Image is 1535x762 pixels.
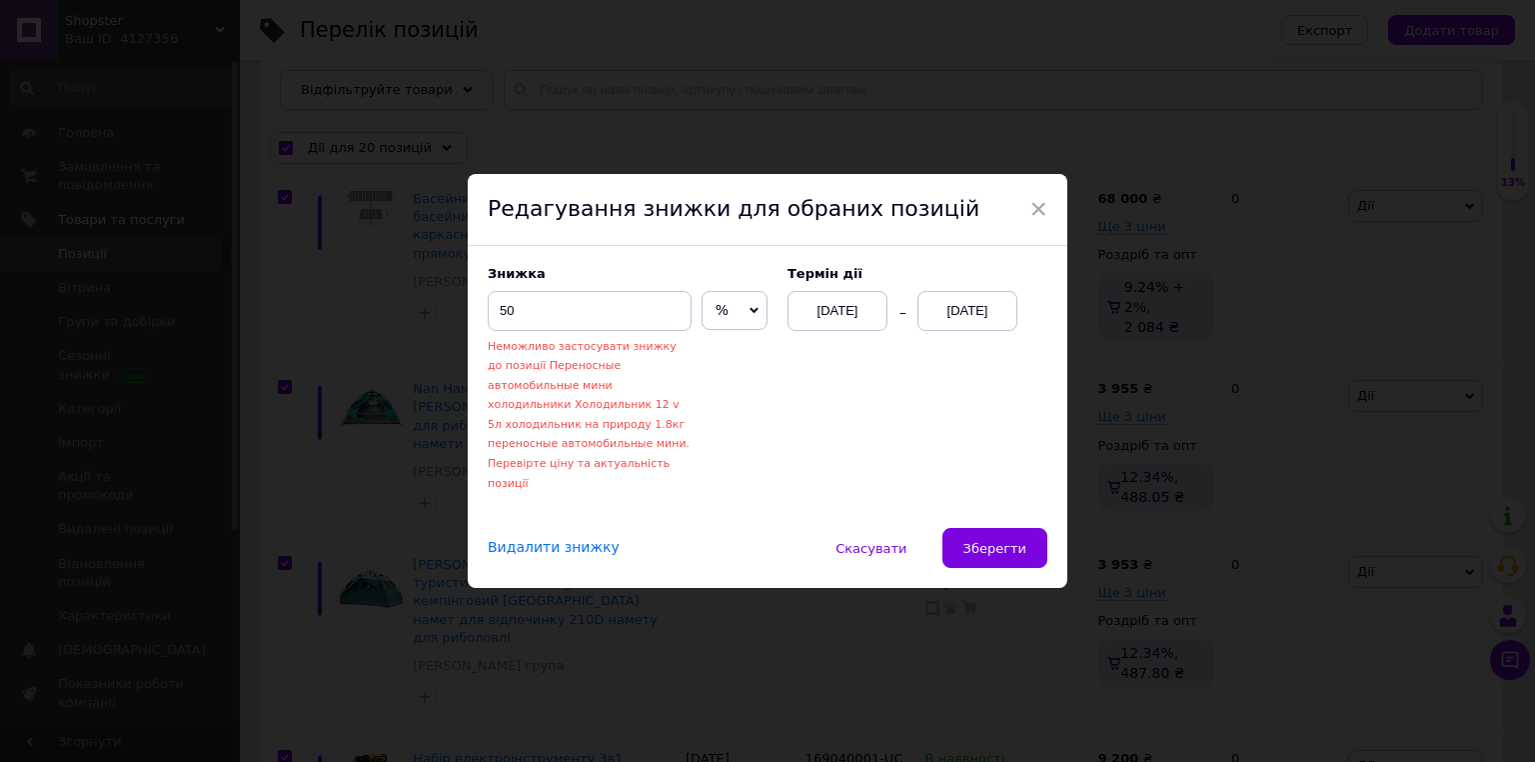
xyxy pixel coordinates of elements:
span: Редагування знижки для обраних позицій [488,196,979,221]
span: % [716,302,729,318]
span: Неможливо застосувати знижку до позиції Переносные автомобильные мини холодильники Холодильник 12... [488,340,690,490]
div: [DATE] [917,291,1017,331]
span: Видалити знижку [488,539,620,556]
label: Термін дії [787,266,1047,281]
div: [DATE] [787,291,887,331]
span: × [1029,192,1047,226]
button: Зберегти [942,528,1047,568]
span: Зберегти [963,541,1026,556]
input: 0 [488,291,692,331]
span: Скасувати [835,541,906,556]
span: Знижка [488,266,546,281]
button: Скасувати [814,528,927,568]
